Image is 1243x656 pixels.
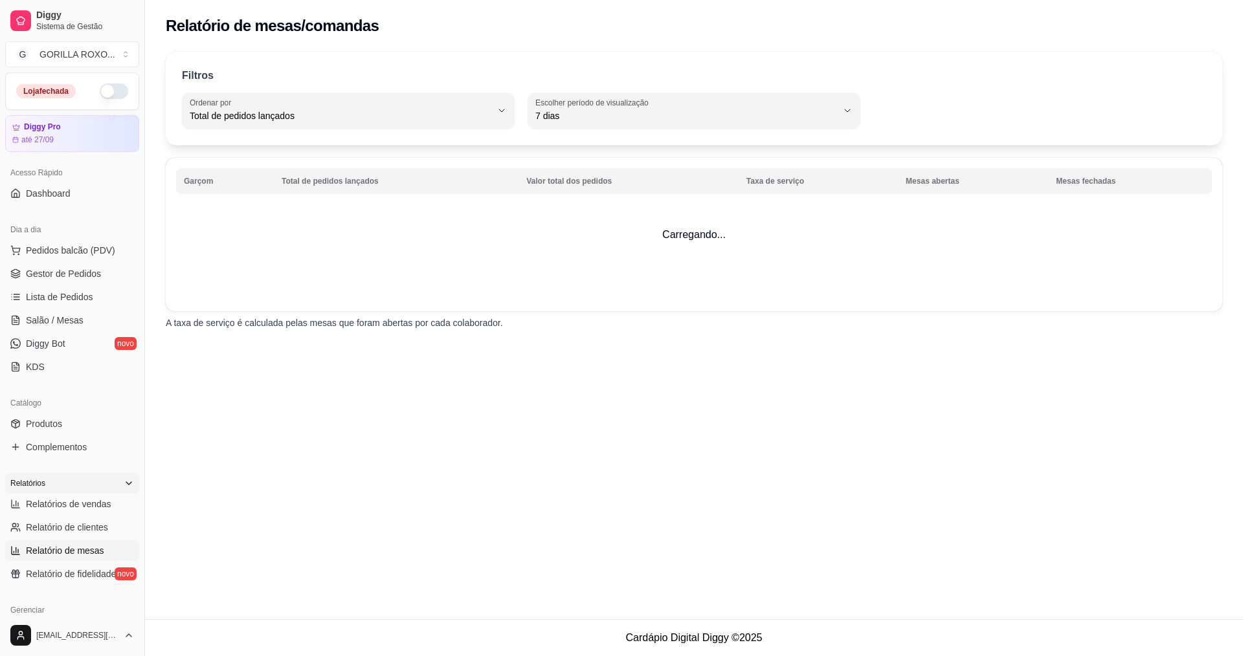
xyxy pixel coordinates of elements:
[5,5,139,36] a: DiggySistema de Gestão
[5,287,139,307] a: Lista de Pedidos
[5,263,139,284] a: Gestor de Pedidos
[26,244,115,257] span: Pedidos balcão (PDV)
[190,97,236,108] label: Ordenar por
[5,494,139,514] a: Relatórios de vendas
[26,567,116,580] span: Relatório de fidelidade
[26,417,62,430] span: Produtos
[16,84,76,98] div: Loja fechada
[5,393,139,413] div: Catálogo
[166,16,379,36] h2: Relatório de mesas/comandas
[145,619,1243,656] footer: Cardápio Digital Diggy © 2025
[26,360,45,373] span: KDS
[5,333,139,354] a: Diggy Botnovo
[182,68,214,83] p: Filtros
[26,187,71,200] span: Dashboard
[182,93,515,129] button: Ordenar porTotal de pedidos lançados
[26,290,93,303] span: Lista de Pedidos
[5,413,139,434] a: Produtos
[190,109,491,122] span: Total de pedidos lançados
[26,521,108,534] span: Relatório de clientes
[5,183,139,204] a: Dashboard
[36,630,118,640] span: [EMAIL_ADDRESS][DOMAIN_NAME]
[535,97,653,108] label: Escolher período de visualização
[24,122,61,132] article: Diggy Pro
[26,267,101,280] span: Gestor de Pedidos
[26,314,84,327] span: Salão / Mesas
[100,83,128,99] button: Alterar Status
[5,219,139,240] div: Dia a dia
[5,41,139,67] button: Select a team
[26,544,104,557] span: Relatório de mesas
[5,600,139,620] div: Gerenciar
[5,115,139,152] a: Diggy Proaté 27/09
[5,310,139,331] a: Salão / Mesas
[26,497,111,510] span: Relatórios de vendas
[26,337,65,350] span: Diggy Bot
[5,563,139,584] a: Relatório de fidelidadenovo
[166,316,1222,329] p: A taxa de serviço é calculada pelas mesas que foram abertas por cada colaborador.
[36,10,134,21] span: Diggy
[528,93,860,129] button: Escolher período de visualização7 dias
[5,356,139,377] a: KDS
[5,437,139,457] a: Complementos
[5,620,139,651] button: [EMAIL_ADDRESS][DOMAIN_NAME]
[36,21,134,32] span: Sistema de Gestão
[5,240,139,261] button: Pedidos balcão (PDV)
[5,162,139,183] div: Acesso Rápido
[39,48,115,61] div: GORILLA ROXO ...
[16,48,29,61] span: G
[5,517,139,538] a: Relatório de clientes
[26,441,87,454] span: Complementos
[21,135,54,145] article: até 27/09
[166,158,1222,311] td: Carregando...
[535,109,837,122] span: 7 dias
[10,478,45,488] span: Relatórios
[5,540,139,561] a: Relatório de mesas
